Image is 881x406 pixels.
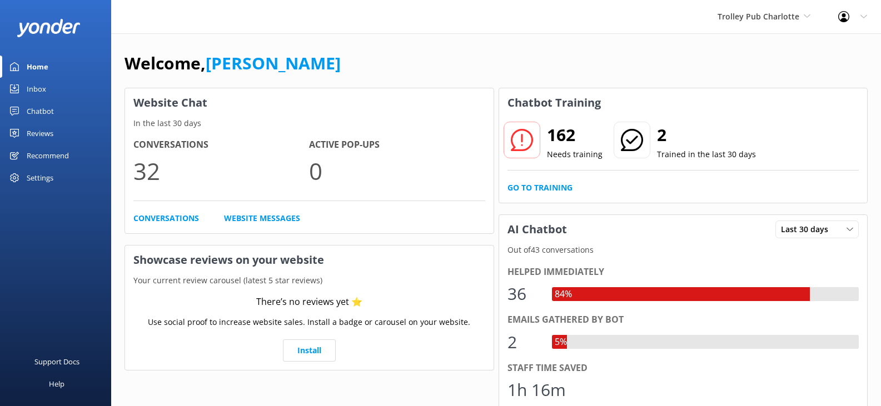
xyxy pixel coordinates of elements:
h3: Website Chat [125,88,494,117]
div: Inbox [27,78,46,100]
a: Conversations [133,212,199,224]
h2: 162 [547,122,603,148]
a: Go to Training [507,182,573,194]
div: 1h 16m [507,377,566,403]
h4: Conversations [133,138,309,152]
h3: AI Chatbot [499,215,575,244]
p: In the last 30 days [125,117,494,129]
div: Settings [27,167,53,189]
div: Staff time saved [507,361,859,375]
h1: Welcome, [125,50,341,77]
h3: Showcase reviews on your website [125,245,494,274]
p: 32 [133,152,309,189]
div: Help [49,373,64,395]
div: Support Docs [34,350,79,373]
div: Recommend [27,144,69,167]
div: 36 [507,280,541,307]
h2: 2 [657,122,756,148]
div: Reviews [27,122,53,144]
p: Out of 43 conversations [499,244,868,256]
div: 2 [507,329,541,355]
div: There’s no reviews yet ⭐ [256,295,362,309]
img: yonder-white-logo.png [17,19,81,37]
span: Trolley Pub Charlotte [718,11,799,22]
div: Helped immediately [507,265,859,279]
a: Install [283,339,336,362]
h3: Chatbot Training [499,88,609,117]
a: Website Messages [224,212,300,224]
p: Use social proof to increase website sales. Install a badge or carousel on your website. [148,316,470,328]
div: Emails gathered by bot [507,313,859,327]
a: [PERSON_NAME] [206,52,341,74]
div: 84% [552,287,575,302]
div: Chatbot [27,100,54,122]
p: Needs training [547,148,603,161]
div: Home [27,56,48,78]
p: Your current review carousel (latest 5 star reviews) [125,274,494,287]
span: Last 30 days [781,223,835,235]
p: Trained in the last 30 days [657,148,756,161]
h4: Active Pop-ups [309,138,485,152]
div: 5% [552,335,570,349]
p: 0 [309,152,485,189]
